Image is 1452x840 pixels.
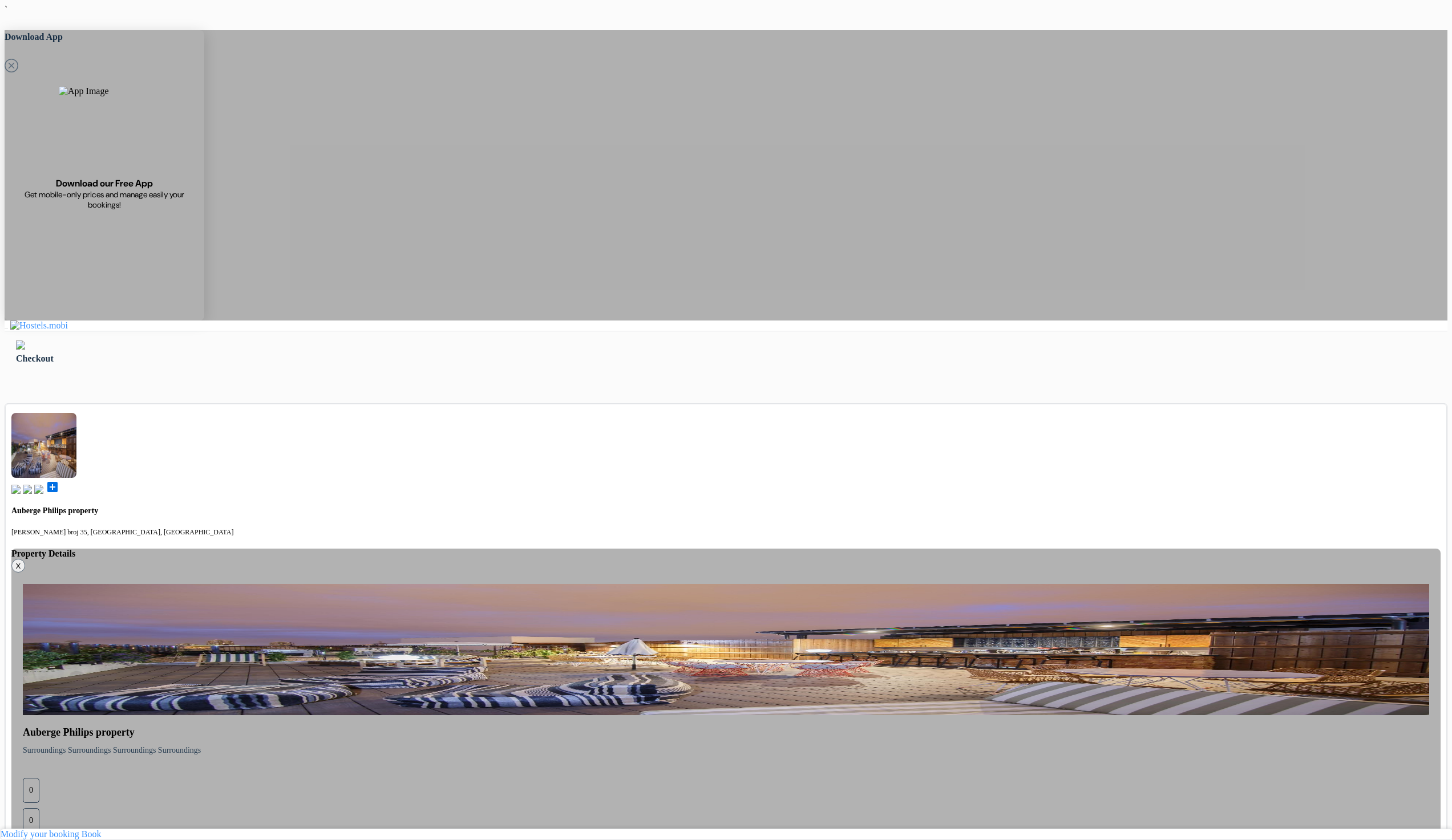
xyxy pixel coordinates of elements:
[10,320,68,331] img: Hostels.mobi
[59,86,150,177] img: App Image
[46,486,59,496] a: add_box
[23,727,1429,738] h4: Auberge Philips property
[16,354,54,363] span: Checkout
[56,177,153,189] span: Download our Free App
[23,485,32,494] img: music.svg
[34,485,43,494] img: truck.svg
[16,340,25,350] img: left_arrow.svg
[23,778,39,803] div: 0
[1,829,79,839] a: Modify your booking
[11,506,1441,516] h4: Auberge Philips property
[11,549,1441,559] h4: Property Details
[11,528,233,536] small: [PERSON_NAME] broj 35, [GEOGRAPHIC_DATA], [GEOGRAPHIC_DATA]
[11,559,25,573] button: X
[82,829,102,839] a: Book
[46,480,59,494] span: add_box
[5,30,204,44] h5: Download App
[11,485,21,494] img: book.svg
[23,808,39,833] div: 0
[23,746,201,754] span: Surroundings Surroundings Surroundings Surroundings
[18,189,191,210] span: Get mobile-only prices and manage easily your bookings!
[5,59,18,72] svg: Close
